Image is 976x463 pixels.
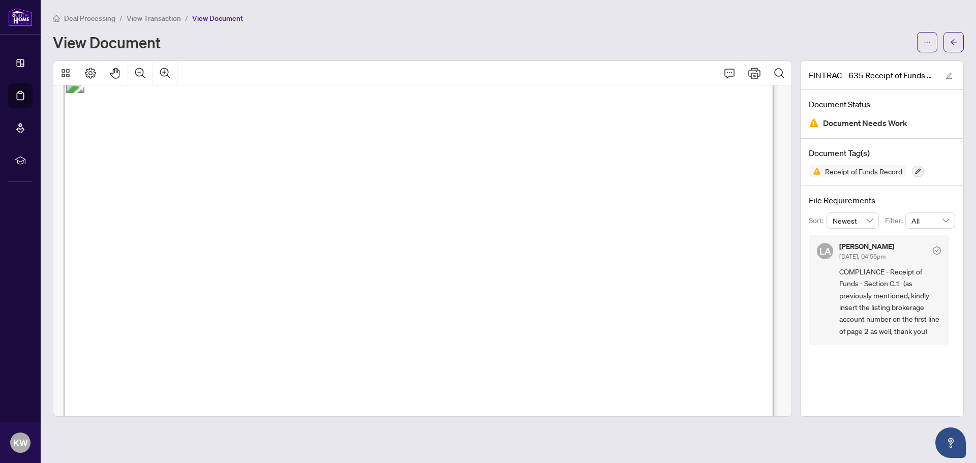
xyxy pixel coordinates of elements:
[935,427,966,458] button: Open asap
[809,194,955,206] h4: File Requirements
[885,215,905,226] p: Filter:
[950,39,957,46] span: arrow-left
[933,246,941,255] span: check-circle
[13,436,28,450] span: KW
[911,213,949,228] span: All
[809,69,936,81] span: FINTRAC - 635 Receipt of Funds Record - PropTx-OREA_[DATE] 11_29_47.pdf
[821,168,906,175] span: Receipt of Funds Record
[185,12,188,24] li: /
[823,116,907,130] span: Document Needs Work
[127,14,181,23] span: View Transaction
[839,253,886,260] span: [DATE], 04:55pm
[119,12,123,24] li: /
[809,147,955,159] h4: Document Tag(s)
[924,39,931,46] span: ellipsis
[8,8,33,26] img: logo
[192,14,243,23] span: View Document
[809,165,821,177] img: Status Icon
[819,244,831,258] span: LA
[839,243,894,250] h5: [PERSON_NAME]
[833,213,873,228] span: Newest
[809,215,827,226] p: Sort:
[809,98,955,110] h4: Document Status
[809,118,819,128] img: Document Status
[53,15,60,22] span: home
[839,266,941,337] span: COMPLIANCE - Receipt of Funds - Section C.1 (as previously mentioned, kindly insert the listing b...
[64,14,115,23] span: Deal Processing
[945,72,953,79] span: edit
[53,34,161,50] h1: View Document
